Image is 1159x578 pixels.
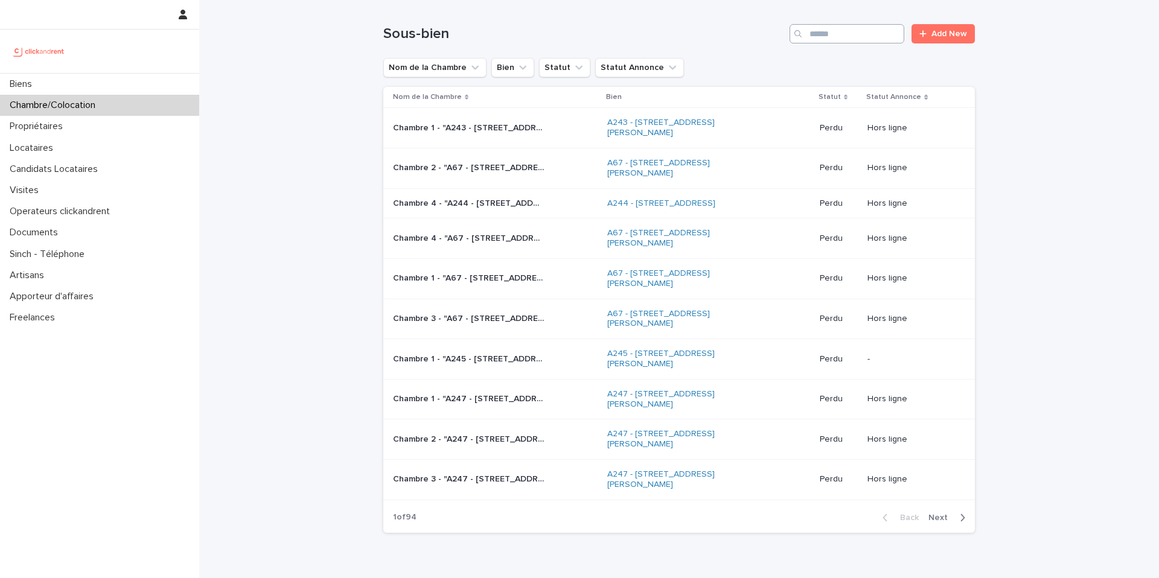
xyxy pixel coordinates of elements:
[393,392,546,404] p: Chambre 1 - "A247 - 2 rue Camille Dartois, Créteil 94000"
[5,185,48,196] p: Visites
[383,503,426,532] p: 1 of 94
[393,271,546,284] p: Chambre 1 - "A67 - 6 impasse de Gournay, Ivry-sur-Seine 94200"
[820,123,858,133] p: Perdu
[867,163,956,173] p: Hors ligne
[393,352,546,364] p: Chambre 1 - "A245 - 29 rue Louise Aglaé Crette, Vitry-sur-Seine 94400"
[383,218,975,259] tr: Chambre 4 - "A67 - [STREET_ADDRESS][PERSON_NAME]"Chambre 4 - "A67 - [STREET_ADDRESS][PERSON_NAME]...
[607,198,715,209] a: A244 - [STREET_ADDRESS]
[383,419,975,460] tr: Chambre 2 - "A247 - [STREET_ADDRESS][PERSON_NAME]"Chambre 2 - "A247 - [STREET_ADDRESS][PERSON_NAM...
[867,273,956,284] p: Hors ligne
[607,228,758,249] a: A67 - [STREET_ADDRESS][PERSON_NAME]
[383,58,487,77] button: Nom de la Chambre
[820,434,858,445] p: Perdu
[893,513,919,522] span: Back
[931,30,967,38] span: Add New
[10,39,68,63] img: UCB0brd3T0yccxBKYDjQ
[820,273,858,284] p: Perdu
[393,432,546,445] p: Chambre 2 - "A247 - 2 rue Camille Dartois, Créteil 94000"
[539,58,590,77] button: Statut
[819,91,841,104] p: Statut
[820,163,858,173] p: Perdu
[383,379,975,419] tr: Chambre 1 - "A247 - [STREET_ADDRESS][PERSON_NAME]"Chambre 1 - "A247 - [STREET_ADDRESS][PERSON_NAM...
[867,233,956,244] p: Hors ligne
[820,354,858,364] p: Perdu
[393,472,546,484] p: Chambre 3 - "A247 - 2 rue Camille Dartois, Créteil 94000"
[383,258,975,299] tr: Chambre 1 - "A67 - [STREET_ADDRESS][PERSON_NAME]"Chambre 1 - "A67 - [STREET_ADDRESS][PERSON_NAME]...
[820,233,858,244] p: Perdu
[820,394,858,404] p: Perdu
[607,349,758,369] a: A245 - [STREET_ADDRESS][PERSON_NAME]
[383,188,975,218] tr: Chambre 4 - "A244 - [STREET_ADDRESS]"Chambre 4 - "A244 - [STREET_ADDRESS]" A244 - [STREET_ADDRESS...
[383,108,975,148] tr: Chambre 1 - "A243 - [STREET_ADDRESS][PERSON_NAME]"Chambre 1 - "A243 - [STREET_ADDRESS][PERSON_NAM...
[5,270,54,281] p: Artisans
[5,312,65,323] p: Freelances
[607,389,758,410] a: A247 - [STREET_ADDRESS][PERSON_NAME]
[820,198,858,209] p: Perdu
[790,24,904,43] input: Search
[867,474,956,484] p: Hors ligne
[607,268,758,289] a: A67 - [STREET_ADDRESS][PERSON_NAME]
[393,311,546,324] p: Chambre 3 - "A67 - 6 impasse de Gournay, Ivry-sur-Seine 94200"
[491,58,534,77] button: Bien
[393,231,546,244] p: Chambre 4 - "A67 - 6 impasse de Gournay, Ivry-sur-Seine 94200"
[867,198,956,209] p: Hors ligne
[383,299,975,339] tr: Chambre 3 - "A67 - [STREET_ADDRESS][PERSON_NAME]"Chambre 3 - "A67 - [STREET_ADDRESS][PERSON_NAME]...
[607,118,758,138] a: A243 - [STREET_ADDRESS][PERSON_NAME]
[867,314,956,324] p: Hors ligne
[393,121,546,133] p: Chambre 1 - "A243 - 32 rue Professeur Joseph Nicolas, Lyon 69008"
[393,160,546,173] p: Chambre 2 - "A67 - 6 impasse de Gournay, Ivry-sur-Seine 94200"
[5,121,72,132] p: Propriétaires
[607,469,758,490] a: A247 - [STREET_ADDRESS][PERSON_NAME]
[5,291,103,302] p: Apporteur d'affaires
[607,309,758,329] a: A67 - [STREET_ADDRESS][PERSON_NAME]
[5,100,105,111] p: Chambre/Colocation
[606,91,622,104] p: Bien
[5,142,63,154] p: Locataires
[820,474,858,484] p: Perdu
[607,158,758,179] a: A67 - [STREET_ADDRESS][PERSON_NAME]
[867,123,956,133] p: Hors ligne
[383,459,975,500] tr: Chambre 3 - "A247 - [STREET_ADDRESS][PERSON_NAME]"Chambre 3 - "A247 - [STREET_ADDRESS][PERSON_NAM...
[5,164,107,175] p: Candidats Locataires
[866,91,921,104] p: Statut Annonce
[5,78,42,90] p: Biens
[393,196,546,209] p: Chambre 4 - "A244 - 32 rue Moissan, Noisy-le-Sec 93130"
[928,513,955,522] span: Next
[873,512,924,523] button: Back
[383,339,975,380] tr: Chambre 1 - "A245 - [STREET_ADDRESS][PERSON_NAME]"Chambre 1 - "A245 - [STREET_ADDRESS][PERSON_NAM...
[924,512,975,523] button: Next
[383,148,975,188] tr: Chambre 2 - "A67 - [STREET_ADDRESS][PERSON_NAME]"Chambre 2 - "A67 - [STREET_ADDRESS][PERSON_NAME]...
[5,249,94,260] p: Sinch - Téléphone
[607,429,758,449] a: A247 - [STREET_ADDRESS][PERSON_NAME]
[867,354,956,364] p: -
[393,91,462,104] p: Nom de la Chambre
[383,25,785,43] h1: Sous-bien
[820,314,858,324] p: Perdu
[867,394,956,404] p: Hors ligne
[867,434,956,445] p: Hors ligne
[595,58,684,77] button: Statut Annonce
[5,206,120,217] p: Operateurs clickandrent
[912,24,975,43] a: Add New
[5,227,68,238] p: Documents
